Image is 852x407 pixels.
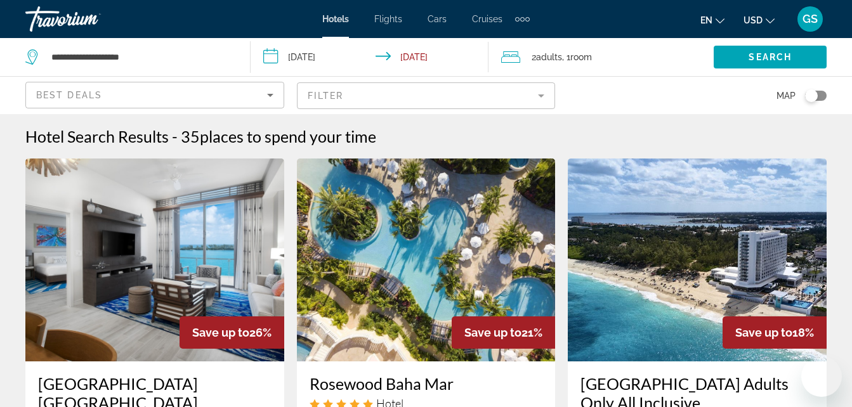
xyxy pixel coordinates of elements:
button: User Menu [794,6,827,32]
div: 26% [180,316,284,349]
a: Travorium [25,3,152,36]
button: Change language [700,11,724,29]
img: Hotel image [568,158,827,361]
span: Map [777,87,796,105]
button: Filter [297,82,556,110]
button: Change currency [744,11,775,29]
span: places to spend your time [200,127,376,146]
span: Best Deals [36,90,102,100]
span: , 1 [562,48,592,66]
a: Rosewood Baha Mar [310,374,543,393]
span: Save up to [464,326,521,339]
span: GS [803,13,818,25]
span: Search [749,52,792,62]
iframe: Button to launch messaging window [801,356,842,397]
mat-select: Sort by [36,87,273,103]
button: Toggle map [796,90,827,101]
a: Flights [374,14,402,24]
button: Search [714,46,827,68]
h1: Hotel Search Results [25,127,169,146]
span: - [172,127,178,146]
a: Hotels [322,14,349,24]
span: Adults [536,52,562,62]
button: Check-in date: Sep 16, 2025 Check-out date: Sep 22, 2025 [251,38,488,76]
span: 2 [532,48,562,66]
button: Extra navigation items [515,9,530,29]
h2: 35 [181,127,376,146]
span: USD [744,15,763,25]
span: en [700,15,712,25]
span: Save up to [735,326,792,339]
div: 18% [723,316,827,349]
img: Hotel image [297,158,556,361]
button: Travelers: 2 adults, 0 children [488,38,714,76]
div: 21% [452,316,555,349]
span: Save up to [192,326,249,339]
a: Cars [428,14,447,24]
span: Room [570,52,592,62]
a: Cruises [472,14,502,24]
img: Hotel image [25,158,284,361]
